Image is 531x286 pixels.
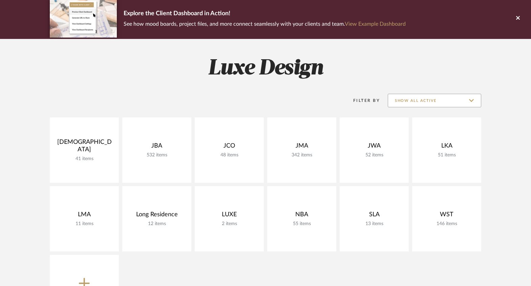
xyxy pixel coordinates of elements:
[418,221,476,227] div: 146 items
[345,142,403,152] div: JWA
[128,152,186,158] div: 532 items
[273,221,331,227] div: 55 items
[124,8,406,19] p: Explore the Client Dashboard in Action!
[345,211,403,221] div: SLA
[345,221,403,227] div: 13 items
[273,152,331,158] div: 342 items
[273,142,331,152] div: JMA
[273,211,331,221] div: NBA
[55,221,113,227] div: 11 items
[200,142,258,152] div: JCO
[344,97,380,104] div: Filter By
[128,221,186,227] div: 12 items
[128,142,186,152] div: JBA
[200,221,258,227] div: 2 items
[55,138,113,156] div: [DEMOGRAPHIC_DATA]
[345,152,403,158] div: 52 items
[200,152,258,158] div: 48 items
[22,56,509,81] h2: Luxe Design
[55,156,113,162] div: 41 items
[345,21,406,27] a: View Example Dashboard
[55,211,113,221] div: LMA
[418,152,476,158] div: 51 items
[124,19,406,29] p: See how mood boards, project files, and more connect seamlessly with your clients and team.
[200,211,258,221] div: LUXE
[128,211,186,221] div: Long Residence
[418,142,476,152] div: LKA
[418,211,476,221] div: WST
